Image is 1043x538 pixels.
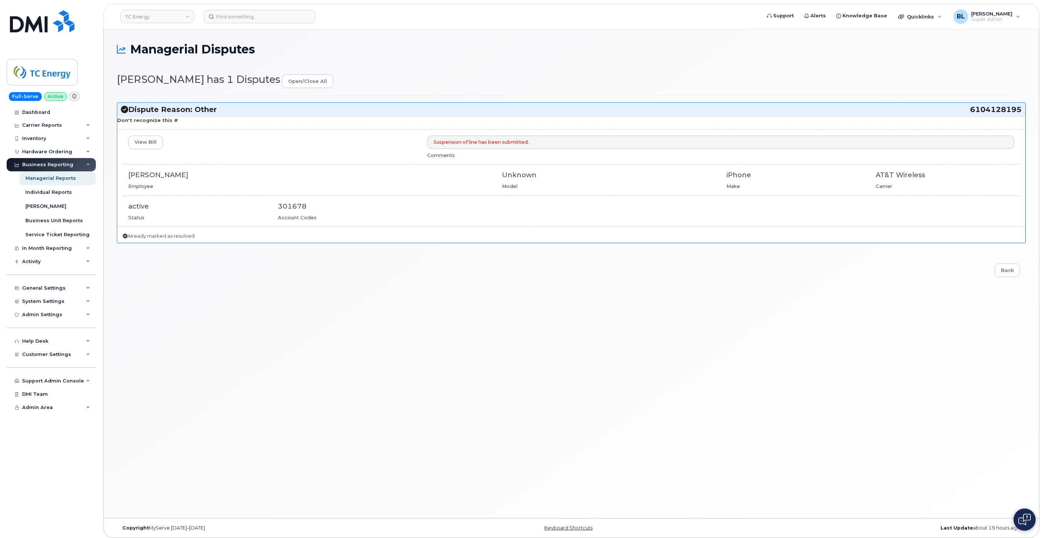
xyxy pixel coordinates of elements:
[121,105,1022,115] h3: Dispute Reason: Other
[117,525,420,531] div: MyServe [DATE]–[DATE]
[723,525,1026,531] div: about 19 hours ago
[128,214,267,221] div: Status
[726,183,865,190] div: Make
[502,170,715,180] div: Unknown
[876,183,1014,190] div: Carrier
[117,43,1026,56] h1: Managerial Disputes
[278,214,1014,221] div: Account Codes
[544,525,593,531] a: Keyboard Shortcuts
[941,525,973,531] strong: Last Update
[427,152,1014,159] div: Comments
[117,117,178,123] strong: Don't recognize this #
[282,74,333,88] a: open/close all
[876,170,1014,180] div: AT&T Wireless
[278,202,1014,211] div: 301678
[128,202,267,211] div: active
[502,183,715,190] div: Model
[123,233,1020,240] p: Already marked as resolved
[122,525,149,531] strong: Copyright
[726,170,865,180] div: iPhone
[128,136,163,149] a: View Bill
[117,74,1026,88] h2: [PERSON_NAME] has 1 Disputes
[970,105,1022,115] span: 6104128195
[128,183,491,190] div: Employee
[128,170,491,180] div: [PERSON_NAME]
[1018,514,1031,525] img: Open chat
[995,263,1020,277] a: Back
